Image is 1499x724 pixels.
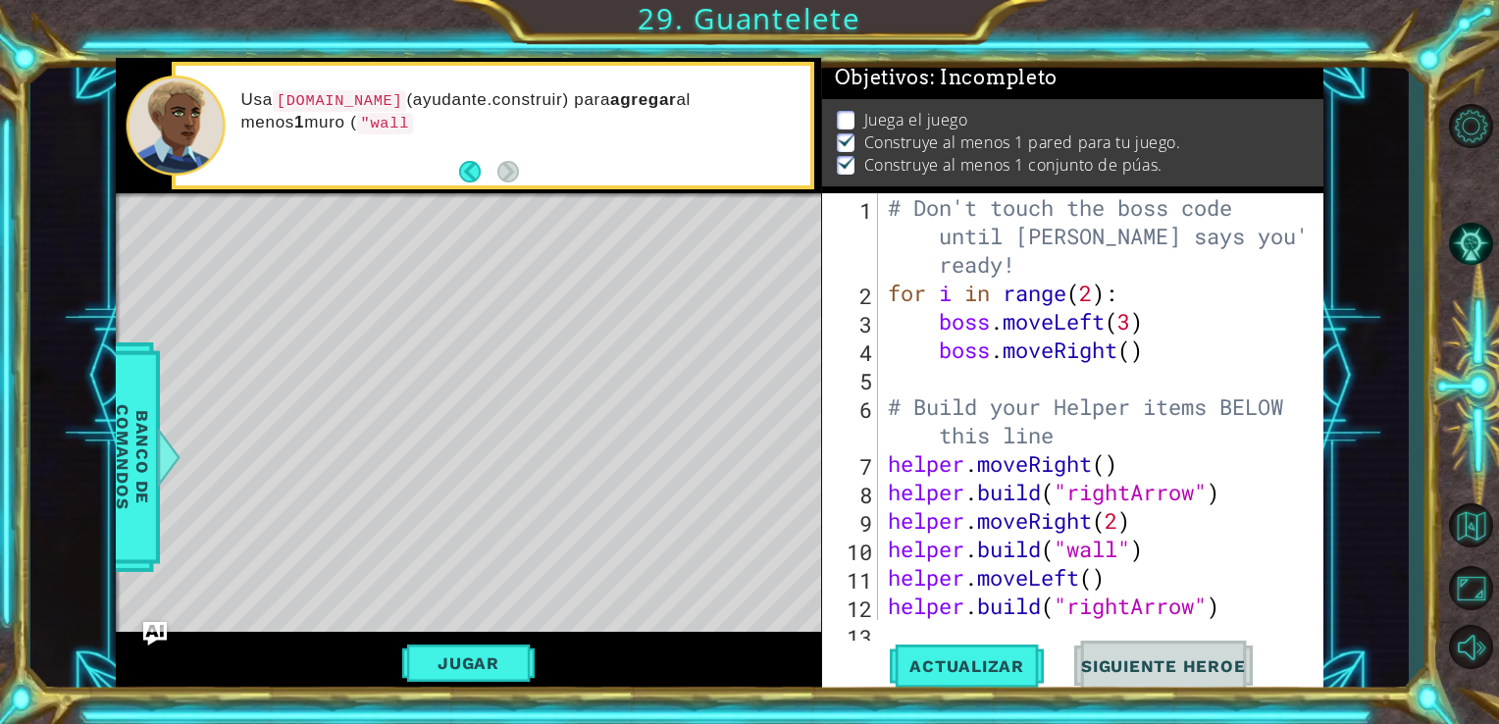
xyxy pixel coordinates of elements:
button: Maximizar Navegador [1442,561,1499,614]
p: Construye al menos 1 conjunto de púas. [864,154,1163,176]
p: Construye al menos 1 pared para tu juego. [864,131,1181,153]
img: Check mark for checkbox [837,131,856,147]
strong: 1 [294,113,304,131]
div: 10 [826,538,878,566]
div: 11 [826,566,878,595]
div: 6 [826,395,878,452]
div: 1 [826,196,878,282]
div: 3 [826,310,878,338]
div: 9 [826,509,878,538]
span: Siguiente Heroe [1061,656,1266,676]
div: 5 [826,367,878,395]
span: Banco de comandos [107,355,158,558]
button: Silencio [1442,620,1499,673]
button: Siguiente Heroe [1061,641,1266,691]
a: Volver al Mapa [1442,493,1499,558]
button: Actualizar [890,641,1044,691]
button: Opciones del Nivel [1442,100,1499,153]
button: Back [459,161,497,182]
div: 4 [826,338,878,367]
button: Ask AI [143,622,167,646]
code: [DOMAIN_NAME] [273,90,407,112]
code: "wall [357,113,413,134]
div: 7 [826,452,878,481]
img: Check mark for checkbox [837,154,856,170]
span: : Incompleto [930,66,1058,89]
span: Actualizar [890,656,1044,676]
div: 8 [826,481,878,509]
p: Usa (ayudante.construir) para al menos muro ( [240,89,797,134]
div: 12 [826,595,878,623]
span: Objetivos [835,66,1059,90]
p: Juega el juego [864,109,968,130]
button: Volver al Mapa [1442,496,1499,553]
button: Jugar [402,645,535,682]
strong: agregar [610,90,676,109]
button: Pista AI [1442,218,1499,271]
button: Next [497,161,519,182]
div: 2 [826,282,878,310]
div: 13 [826,623,878,651]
